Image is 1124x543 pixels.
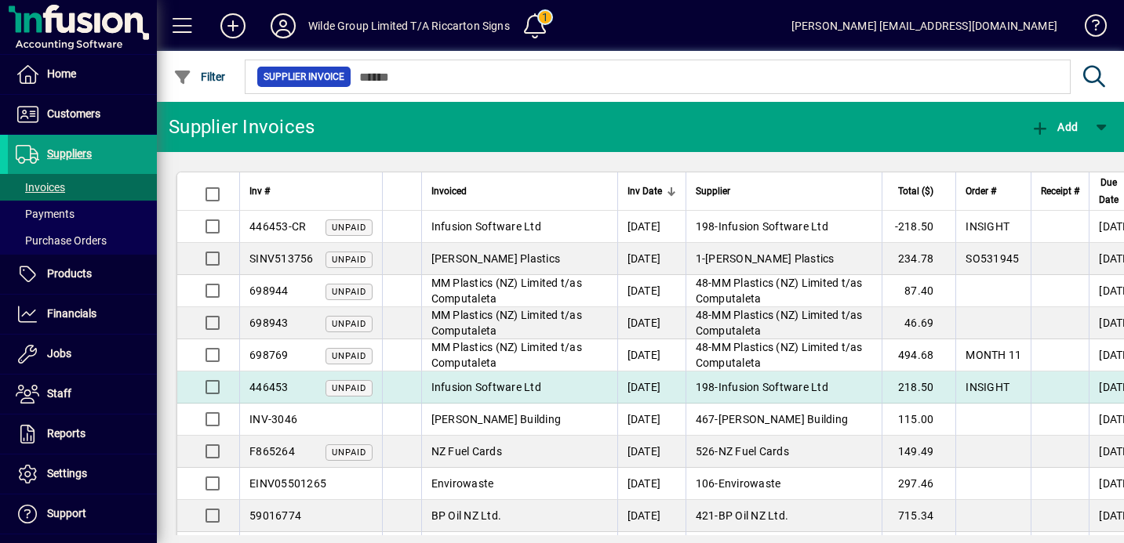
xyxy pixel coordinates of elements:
span: F865264 [249,445,295,458]
span: Infusion Software Ltd [431,220,541,233]
td: - [686,339,882,371]
div: Invoiced [431,183,608,200]
span: Due Date [1099,174,1119,208]
span: 446453 [249,381,289,393]
td: - [686,243,882,275]
span: 698944 [249,284,289,297]
span: 48 [696,309,709,321]
span: Unpaid [332,223,366,233]
span: 421 [696,509,715,522]
div: Supplier Invoices [169,114,315,139]
td: -218.50 [882,211,956,243]
button: Add [208,12,258,40]
span: Staff [47,387,71,400]
div: Wilde Group Limited T/A Riccarton Signs [308,13,510,38]
span: Receipt # [1041,183,1079,200]
span: MM Plastics (NZ) Limited t/as Computaleta [431,341,582,369]
button: Filter [169,63,230,91]
span: MM Plastics (NZ) Limited t/as Computaleta [696,341,863,369]
td: 46.69 [882,307,956,339]
a: Financials [8,295,157,334]
span: Suppliers [47,147,92,160]
span: Financials [47,307,96,320]
td: - [686,211,882,243]
span: Unpaid [332,319,366,329]
a: Home [8,55,157,94]
span: [PERSON_NAME] Plastics [705,252,835,265]
span: MONTH 11 [966,349,1021,361]
span: Settings [47,467,87,480]
span: Invoices [16,181,65,194]
span: MM Plastics (NZ) Limited t/as Computaleta [696,277,863,305]
td: [DATE] [617,371,686,404]
a: Support [8,494,157,534]
span: Home [47,67,76,80]
td: 218.50 [882,371,956,404]
span: NZ Fuel Cards [718,445,789,458]
td: 715.34 [882,500,956,532]
span: BP Oil NZ Ltd. [431,509,502,522]
span: 198 [696,220,715,233]
span: Unpaid [332,383,366,393]
span: 106 [696,477,715,490]
span: Payments [16,208,75,220]
td: 297.46 [882,468,956,500]
span: 59016774 [249,509,301,522]
td: [DATE] [617,243,686,275]
span: 526 [696,445,715,458]
span: Supplier [696,183,730,200]
td: 149.49 [882,436,956,468]
span: Unpaid [332,255,366,265]
td: [DATE] [617,339,686,371]
div: Order # [966,183,1021,200]
td: [DATE] [617,436,686,468]
a: Jobs [8,335,157,374]
span: 48 [696,341,709,353]
td: - [686,468,882,500]
a: Purchase Orders [8,227,157,254]
td: - [686,436,882,468]
td: - [686,404,882,436]
span: [PERSON_NAME] Plastics [431,252,561,265]
span: SO531945 [966,252,1019,265]
span: Total ($) [898,183,933,200]
td: 115.00 [882,404,956,436]
span: Customers [47,107,100,120]
span: Infusion Software Ltd [718,381,828,393]
span: Jobs [47,347,71,360]
div: Total ($) [892,183,948,200]
span: Unpaid [332,447,366,458]
span: 1 [696,252,702,265]
span: Filter [173,71,226,83]
td: 87.40 [882,275,956,307]
a: Customers [8,95,157,134]
td: [DATE] [617,500,686,532]
span: INSIGHT [966,381,1009,393]
td: 234.78 [882,243,956,275]
span: EINV05501265 [249,477,326,490]
span: Infusion Software Ltd [718,220,828,233]
button: Add [1027,113,1082,141]
span: Order # [966,183,996,200]
td: - [686,275,882,307]
a: Staff [8,375,157,414]
div: Inv Date [627,183,676,200]
span: Supplier Invoice [264,69,344,85]
span: MM Plastics (NZ) Limited t/as Computaleta [431,277,582,305]
span: INV-3046 [249,413,297,425]
span: 698943 [249,317,289,329]
td: - [686,500,882,532]
td: [DATE] [617,275,686,307]
span: Unpaid [332,287,366,297]
td: [DATE] [617,468,686,500]
button: Profile [258,12,308,40]
span: 446453-CR [249,220,306,233]
div: [PERSON_NAME] [EMAIL_ADDRESS][DOMAIN_NAME] [791,13,1057,38]
span: Purchase Orders [16,234,107,247]
span: BP Oil NZ Ltd. [718,509,789,522]
span: Reports [47,427,85,440]
span: Infusion Software Ltd [431,381,541,393]
td: 494.68 [882,339,956,371]
span: Support [47,507,86,519]
span: Envirowaste [718,477,781,490]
